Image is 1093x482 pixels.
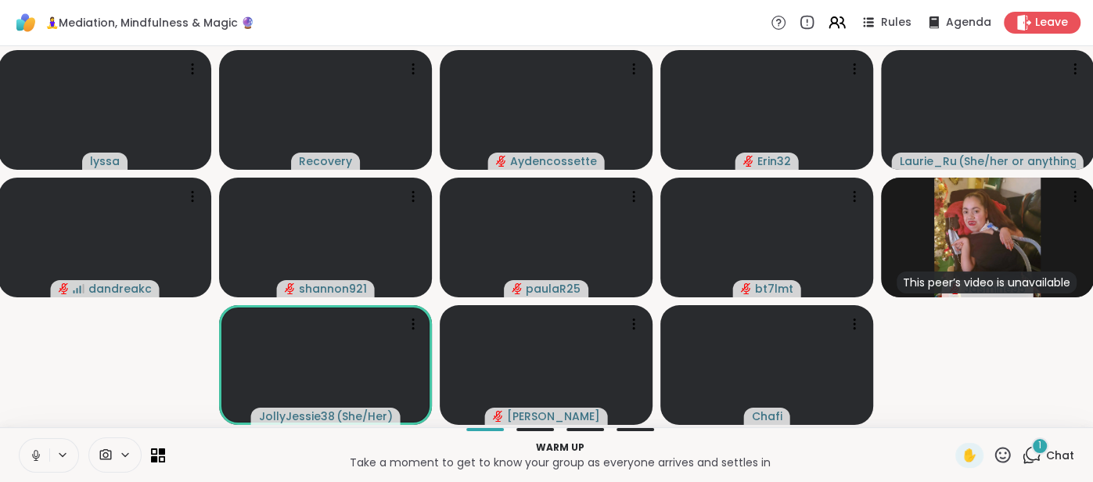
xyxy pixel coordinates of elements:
span: 🧘‍♀️Mediation, Mindfulness & Magic 🔮 [45,15,254,31]
img: ShareWell Logomark [13,9,39,36]
div: This peer’s video is unavailable [897,272,1077,293]
span: 1 [1038,439,1041,452]
span: audio-muted [285,283,296,294]
span: ✋ [962,446,977,465]
span: dandreakc [88,281,152,297]
span: Recovery [299,153,352,169]
span: audio-muted [741,283,752,294]
span: audio-muted [743,156,754,167]
span: audio-muted [493,411,504,422]
span: bt7lmt [755,281,793,297]
span: Chafi [752,408,782,424]
span: Rules [881,15,911,31]
span: Chat [1046,448,1074,463]
p: Warm up [174,441,946,455]
span: Laurie_Ru [900,153,957,169]
p: Take a moment to get to know your group as everyone arrives and settles in [174,455,946,470]
span: audio-muted [496,156,507,167]
span: ( She/Her ) [336,408,393,424]
span: shannon921 [299,281,367,297]
span: lyssa [90,153,120,169]
span: paulaR25 [526,281,581,297]
span: [PERSON_NAME] [507,408,600,424]
span: audio-muted [59,283,70,294]
span: Agenda [946,15,991,31]
span: Erin32 [757,153,791,169]
span: Aydencossette [510,153,597,169]
span: ( She/her or anything else ) [958,153,1076,169]
img: Jasmine95 [934,178,1041,297]
span: Leave [1035,15,1068,31]
span: JollyJessie38 [259,408,335,424]
span: audio-muted [512,283,523,294]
